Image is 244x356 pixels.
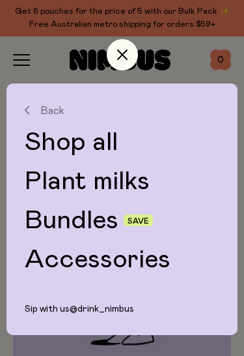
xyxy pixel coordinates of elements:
[7,304,237,335] div: Sip with us
[70,304,134,314] a: @drink_nimbus
[25,207,118,233] a: Bundles
[25,246,219,273] a: Accessories
[40,104,64,116] span: Back
[25,168,219,194] a: Plant milks
[25,129,219,155] a: Shop all
[128,217,149,225] span: Save
[25,104,219,116] button: Back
